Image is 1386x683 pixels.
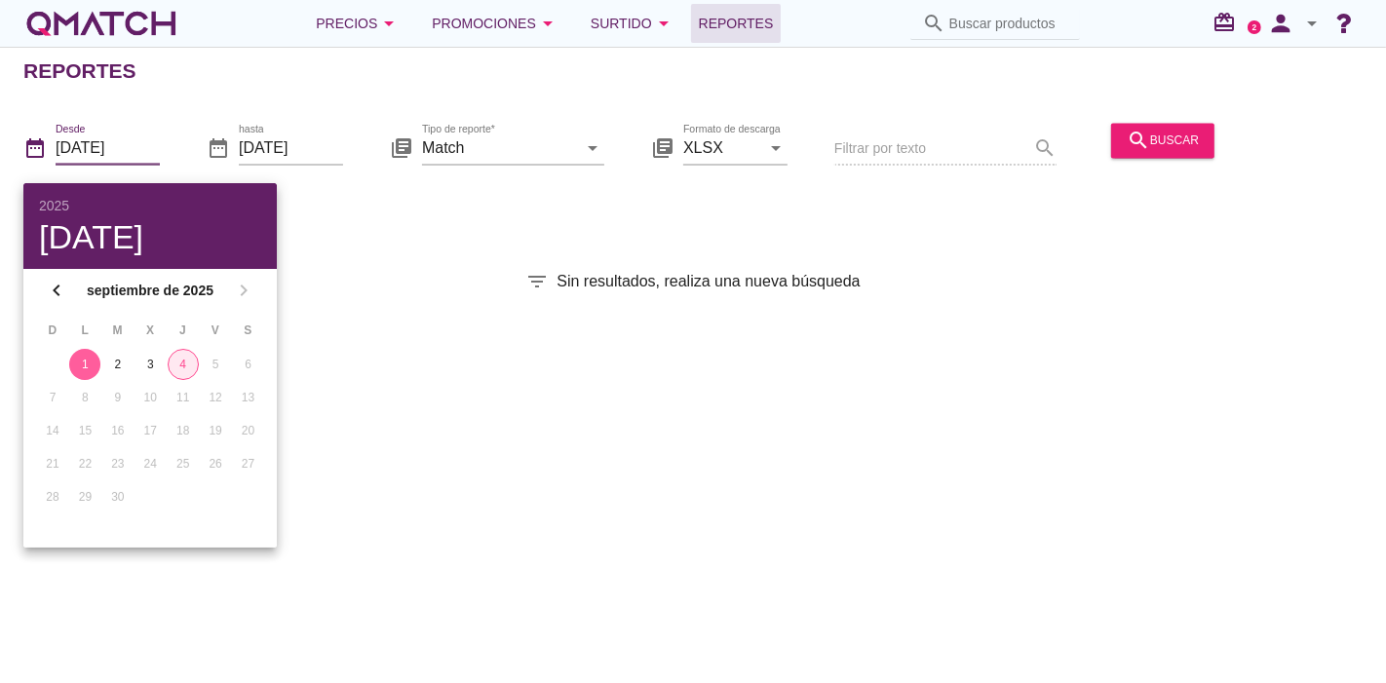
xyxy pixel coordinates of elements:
th: X [135,314,165,347]
div: 1 [69,356,100,373]
strong: septiembre de 2025 [74,281,226,301]
th: M [102,314,133,347]
h2: Reportes [23,56,136,87]
i: chevron_left [45,279,68,302]
i: search [1127,129,1150,152]
a: Reportes [691,4,782,43]
input: hasta [239,133,343,164]
i: library_books [390,136,413,160]
i: date_range [207,136,230,160]
i: person [1261,10,1300,37]
input: Formato de descarga [683,133,760,164]
button: 4 [168,349,199,380]
i: arrow_drop_down [536,12,559,35]
th: V [200,314,230,347]
th: J [168,314,198,347]
i: arrow_drop_down [1300,12,1324,35]
i: search [922,12,945,35]
i: filter_list [525,270,549,293]
div: 2025 [39,199,261,212]
i: redeem [1213,11,1244,34]
div: Surtido [591,12,675,35]
button: Precios [300,4,416,43]
th: D [37,314,67,347]
button: Surtido [575,4,691,43]
button: buscar [1111,123,1214,158]
div: 2 [102,356,134,373]
a: white-qmatch-logo [23,4,179,43]
div: Promociones [432,12,559,35]
i: arrow_drop_down [581,136,604,160]
button: 1 [69,349,100,380]
a: 2 [1248,20,1261,34]
th: L [69,314,99,347]
i: arrow_drop_down [652,12,675,35]
span: Reportes [699,12,774,35]
span: Sin resultados, realiza una nueva búsqueda [557,270,860,293]
i: arrow_drop_down [764,136,788,160]
i: library_books [651,136,674,160]
input: Desde [56,133,160,164]
input: Tipo de reporte* [422,133,577,164]
i: arrow_drop_down [377,12,401,35]
input: Buscar productos [949,8,1068,39]
button: 2 [102,349,134,380]
button: 3 [135,349,166,380]
div: [DATE] [39,220,261,253]
div: 4 [169,356,198,373]
button: Promociones [416,4,575,43]
text: 2 [1252,22,1257,31]
div: Precios [316,12,401,35]
div: 3 [135,356,166,373]
div: buscar [1127,129,1199,152]
i: date_range [23,136,47,160]
th: S [233,314,263,347]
